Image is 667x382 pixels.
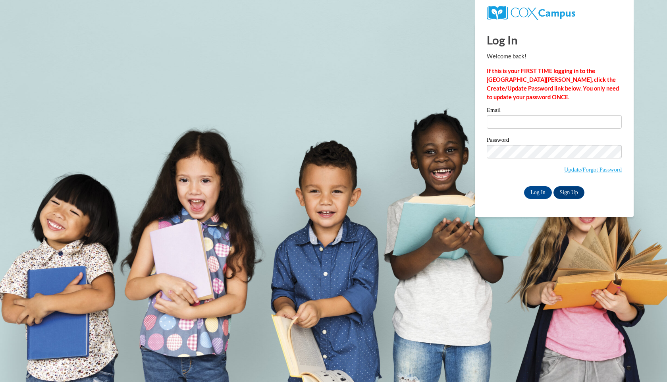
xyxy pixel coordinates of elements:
[487,137,622,145] label: Password
[487,9,575,16] a: COX Campus
[487,52,622,61] p: Welcome back!
[553,186,584,199] a: Sign Up
[487,6,575,20] img: COX Campus
[487,68,619,100] strong: If this is your FIRST TIME logging in to the [GEOGRAPHIC_DATA][PERSON_NAME], click the Create/Upd...
[487,107,622,115] label: Email
[524,186,552,199] input: Log In
[564,166,622,173] a: Update/Forgot Password
[487,32,622,48] h1: Log In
